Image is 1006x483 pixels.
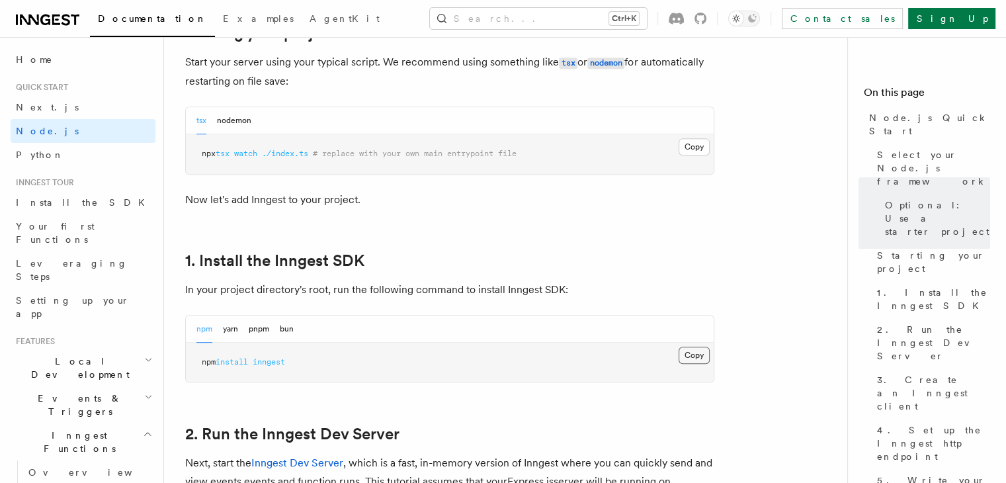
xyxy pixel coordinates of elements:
a: tsx [559,56,577,68]
span: Next.js [16,102,79,112]
button: Inngest Functions [11,423,155,461]
a: 2. Run the Inngest Dev Server [872,318,990,368]
button: yarn [223,316,238,343]
a: Optional: Use a starter project [880,193,990,243]
a: Setting up your app [11,288,155,326]
span: Home [16,53,53,66]
span: Select your Node.js framework [877,148,990,188]
button: Events & Triggers [11,386,155,423]
span: # replace with your own main entrypoint file [313,149,517,158]
a: Node.js Quick Start [864,106,990,143]
a: 3. Create an Inngest client [872,368,990,418]
a: 2. Run the Inngest Dev Server [185,425,399,443]
span: Examples [223,13,294,24]
span: 3. Create an Inngest client [877,373,990,413]
a: Python [11,143,155,167]
p: Start your server using your typical script. We recommend using something like or for automatical... [185,53,714,91]
button: Toggle dark mode [728,11,760,26]
a: Examples [215,4,302,36]
span: 1. Install the Inngest SDK [877,286,990,312]
a: Next.js [11,95,155,119]
span: Quick start [11,82,68,93]
span: AgentKit [310,13,380,24]
span: Inngest tour [11,177,74,188]
button: Search...Ctrl+K [430,8,647,29]
button: Copy [679,138,710,155]
span: Features [11,336,55,347]
a: Home [11,48,155,71]
span: npm [202,357,216,367]
a: Inngest Dev Server [251,457,343,469]
span: Optional: Use a starter project [885,198,990,238]
span: npx [202,149,216,158]
a: Leveraging Steps [11,251,155,288]
button: npm [196,316,212,343]
a: Sign Up [908,8,995,29]
p: Now let's add Inngest to your project. [185,191,714,209]
a: Your first Functions [11,214,155,251]
a: Contact sales [782,8,903,29]
span: Node.js [16,126,79,136]
kbd: Ctrl+K [609,12,639,25]
h4: On this page [864,85,990,106]
p: In your project directory's root, run the following command to install Inngest SDK: [185,281,714,299]
a: Documentation [90,4,215,37]
button: tsx [196,107,206,134]
span: 4. Set up the Inngest http endpoint [877,423,990,463]
span: Events & Triggers [11,392,144,418]
span: install [216,357,248,367]
code: nodemon [587,58,624,69]
span: Your first Functions [16,221,95,245]
span: tsx [216,149,230,158]
span: inngest [253,357,285,367]
span: watch [234,149,257,158]
a: nodemon [587,56,624,68]
span: Overview [28,467,165,478]
span: Documentation [98,13,207,24]
span: Leveraging Steps [16,258,128,282]
span: Node.js Quick Start [869,111,990,138]
a: 1. Install the Inngest SDK [872,281,990,318]
button: nodemon [217,107,251,134]
code: tsx [559,58,577,69]
span: Setting up your app [16,295,130,319]
span: ./index.ts [262,149,308,158]
a: Node.js [11,119,155,143]
a: 1. Install the Inngest SDK [185,251,364,270]
a: Install the SDK [11,191,155,214]
span: Install the SDK [16,197,153,208]
span: 2. Run the Inngest Dev Server [877,323,990,363]
a: Select your Node.js framework [872,143,990,193]
a: Starting your project [872,243,990,281]
span: Inngest Functions [11,429,143,455]
button: Copy [679,347,710,364]
span: Starting your project [877,249,990,275]
button: bun [280,316,294,343]
button: pnpm [249,316,269,343]
span: Local Development [11,355,144,381]
a: 4. Set up the Inngest http endpoint [872,418,990,468]
button: Local Development [11,349,155,386]
span: Python [16,150,64,160]
a: AgentKit [302,4,388,36]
